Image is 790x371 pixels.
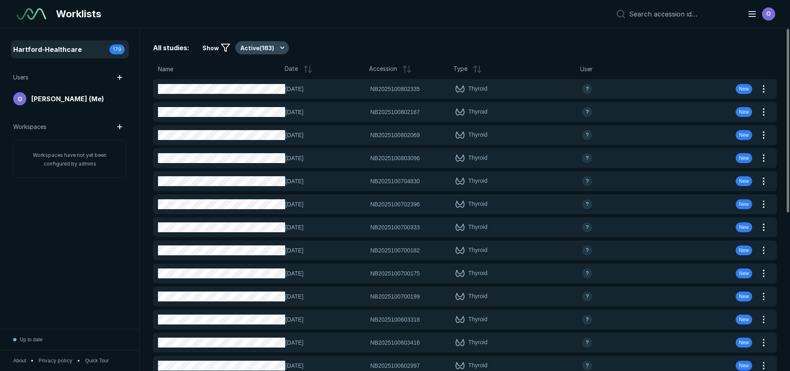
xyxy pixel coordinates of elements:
[153,125,757,145] button: [DATE]NB2025100802069Thyroidavatar-nameNew
[468,84,488,94] span: Thyroid
[33,152,107,167] span: Workspaces have not yet been configured by admins
[586,224,589,231] span: ?
[153,102,757,122] button: [DATE]NB2025100802167Thyroidavatar-nameNew
[468,153,488,163] span: Thyroid
[468,107,488,117] span: Thyroid
[468,338,488,348] span: Thyroid
[586,362,589,369] span: ?
[13,357,26,364] button: About
[16,8,46,20] img: See-Mode Logo
[39,357,72,364] a: Privacy policy
[586,293,589,300] span: ?
[580,65,592,74] span: User
[736,222,752,232] div: New
[153,333,757,352] button: [DATE]NB2025100603416Thyroidavatar-nameNew
[285,177,365,186] span: [DATE]
[113,46,121,53] span: 179
[77,357,80,364] span: •
[153,217,757,237] button: [DATE]NB2025100700333Thyroidavatar-nameNew
[56,7,101,21] span: Worklists
[468,361,488,371] span: Thyroid
[12,41,128,58] a: Hartford-Healthcare179
[370,315,420,324] span: NB2025100603318
[736,292,752,301] div: New
[468,315,488,324] span: Thyroid
[586,177,589,185] span: ?
[285,107,365,117] span: [DATE]
[153,287,757,306] button: [DATE]NB2025100700199Thyroidavatar-nameNew
[582,153,592,163] div: avatar-name
[762,7,775,21] div: avatar-name
[736,245,752,255] div: New
[370,338,420,347] span: NB2025100603416
[739,362,749,369] span: New
[285,361,365,370] span: [DATE]
[582,292,592,301] div: avatar-name
[453,64,467,74] span: Type
[739,316,749,323] span: New
[370,177,420,186] span: NB2025100704830
[85,357,109,364] button: Quick Tour
[742,6,777,22] button: avatar-name
[629,10,737,18] input: Search accession id…
[468,245,488,255] span: Thyroid
[285,338,365,347] span: [DATE]
[153,171,757,191] button: [DATE]NB2025100704830Thyroidavatar-nameNew
[31,357,34,364] span: •
[153,240,757,260] button: [DATE]NB2025100700182Thyroidavatar-nameNew
[285,131,365,140] span: [DATE]
[586,154,589,162] span: ?
[13,92,26,105] div: avatar-name
[736,107,752,117] div: New
[468,176,488,186] span: Thyroid
[582,338,592,348] div: avatar-name
[468,268,488,278] span: Thyroid
[582,130,592,140] div: avatar-name
[285,292,365,301] span: [DATE]
[285,246,365,255] span: [DATE]
[370,154,420,163] span: NB2025100803096
[153,194,757,214] button: [DATE]NB2025100702396Thyroidavatar-nameNew
[739,85,749,93] span: New
[370,107,420,117] span: NB2025100802167
[739,247,749,254] span: New
[20,336,42,343] span: Up to date
[370,223,420,232] span: NB2025100700333
[285,200,365,209] span: [DATE]
[582,315,592,324] div: avatar-name
[13,44,82,54] span: Hartford-Healthcare
[586,270,589,277] span: ?
[370,269,420,278] span: NB2025100700175
[586,316,589,323] span: ?
[12,91,128,107] a: avatar-name[PERSON_NAME] (Me)
[468,199,488,209] span: Thyroid
[285,84,365,93] span: [DATE]
[158,65,173,74] span: Name
[370,361,420,370] span: NB2025100602997
[586,108,589,116] span: ?
[739,339,749,346] span: New
[153,79,757,99] button: [DATE]NB2025100802335Thyroidavatar-nameNew
[739,154,749,162] span: New
[468,130,488,140] span: Thyroid
[285,269,365,278] span: [DATE]
[235,41,289,54] button: Active(183)
[468,292,488,301] span: Thyroid
[736,84,752,94] div: New
[153,43,189,53] span: All studies:
[736,361,752,371] div: New
[736,199,752,209] div: New
[586,85,589,93] span: ?
[285,154,365,163] span: [DATE]
[153,310,757,329] button: [DATE]NB2025100603318Thyroidavatar-nameNew
[582,245,592,255] div: avatar-name
[369,64,397,74] span: Accession
[739,131,749,139] span: New
[370,84,420,93] span: NB2025100802335
[736,130,752,140] div: New
[736,176,752,186] div: New
[13,329,42,350] button: Up to date
[13,122,46,131] span: Workspaces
